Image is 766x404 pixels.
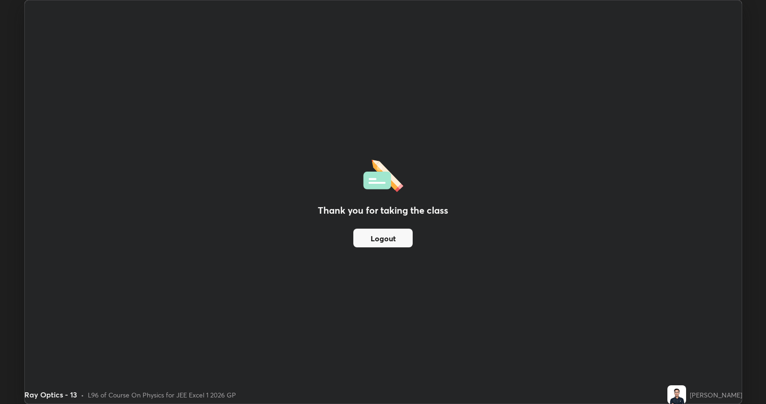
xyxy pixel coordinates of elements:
[81,390,84,400] div: •
[24,389,77,400] div: Ray Optics - 13
[690,390,742,400] div: [PERSON_NAME]
[667,385,686,404] img: 37aae379bbc94e87a747325de2c98c16.jpg
[318,203,448,217] h2: Thank you for taking the class
[353,229,413,247] button: Logout
[88,390,236,400] div: L96 of Course On Physics for JEE Excel 1 2026 GP
[363,157,403,192] img: offlineFeedback.1438e8b3.svg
